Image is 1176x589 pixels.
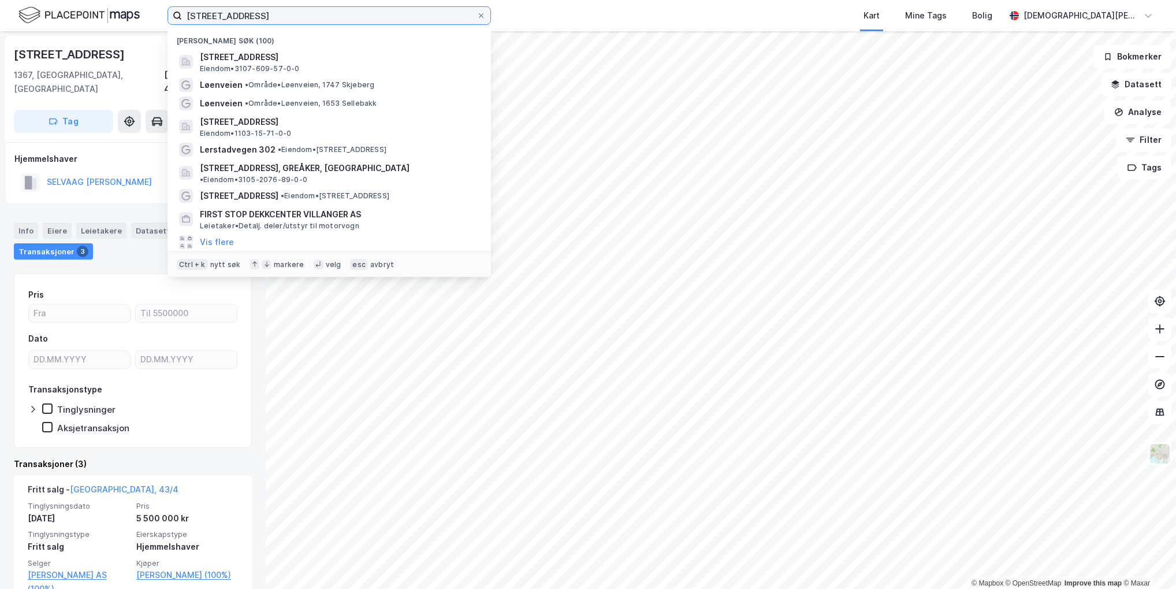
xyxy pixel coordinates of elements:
[370,260,394,269] div: avbryt
[136,501,238,511] span: Pris
[182,7,477,24] input: Søk på adresse, matrikkel, gårdeiere, leietakere eller personer
[972,9,992,23] div: Bolig
[136,558,238,568] span: Kjøper
[14,152,251,166] div: Hjemmelshaver
[136,529,238,539] span: Eierskapstype
[972,579,1003,587] a: Mapbox
[29,305,130,322] input: Fra
[1065,579,1122,587] a: Improve this map
[28,512,129,525] div: [DATE]
[274,260,304,269] div: markere
[1006,579,1062,587] a: OpenStreetMap
[136,305,237,322] input: Til 5500000
[136,540,238,554] div: Hjemmelshaver
[28,501,129,511] span: Tinglysningsdato
[57,404,116,415] div: Tinglysninger
[200,129,291,138] span: Eiendom • 1103-15-71-0-0
[136,512,238,525] div: 5 500 000 kr
[1101,73,1171,96] button: Datasett
[28,540,129,554] div: Fritt salg
[1116,128,1171,151] button: Filter
[14,243,93,260] div: Transaksjoner
[200,208,477,221] span: FIRST STOP DEKKCENTER VILLANGER AS
[14,45,127,64] div: [STREET_ADDRESS]
[1024,9,1139,23] div: [DEMOGRAPHIC_DATA][PERSON_NAME]
[136,568,238,582] a: [PERSON_NAME] (100%)
[281,191,389,201] span: Eiendom • [STREET_ADDRESS]
[131,223,174,239] div: Datasett
[245,99,377,108] span: Område • Løenveien, 1653 Sellebakk
[168,27,491,48] div: [PERSON_NAME] søk (100)
[245,99,248,108] span: •
[18,5,140,25] img: logo.f888ab2527a4732fd821a326f86c7f29.svg
[200,221,359,231] span: Leietaker • Detalj. deler/utstyr til motorvogn
[76,223,126,239] div: Leietakere
[864,9,880,23] div: Kart
[136,351,237,368] input: DD.MM.YYYY
[200,115,477,129] span: [STREET_ADDRESS]
[28,483,178,501] div: Fritt salg -
[326,260,341,269] div: velg
[200,235,234,249] button: Vis flere
[200,175,307,184] span: Eiendom • 3105-2076-89-0-0
[200,143,276,157] span: Lerstadvegen 302
[210,260,241,269] div: nytt søk
[1093,45,1171,68] button: Bokmerker
[43,223,72,239] div: Eiere
[57,423,129,434] div: Aksjetransaksjon
[70,484,178,494] a: [GEOGRAPHIC_DATA], 43/4
[1118,534,1176,589] iframe: Chat Widget
[14,223,38,239] div: Info
[1118,156,1171,179] button: Tags
[200,161,410,175] span: [STREET_ADDRESS], GREÅKER, [GEOGRAPHIC_DATA]
[200,97,243,110] span: Løenveien
[28,383,102,397] div: Transaksjonstype
[28,288,44,302] div: Pris
[164,68,252,96] div: [GEOGRAPHIC_DATA], 43/4
[281,191,284,200] span: •
[905,9,947,23] div: Mine Tags
[14,457,252,471] div: Transaksjoner (3)
[200,78,243,92] span: Løenveien
[14,68,164,96] div: 1367, [GEOGRAPHIC_DATA], [GEOGRAPHIC_DATA]
[28,332,48,346] div: Dato
[1149,443,1171,465] img: Z
[14,110,113,133] button: Tag
[200,175,203,184] span: •
[29,351,130,368] input: DD.MM.YYYY
[1104,101,1171,124] button: Analyse
[28,529,129,539] span: Tinglysningstype
[350,259,368,271] div: esc
[200,64,300,73] span: Eiendom • 3107-609-57-0-0
[278,145,281,154] span: •
[245,80,248,89] span: •
[28,558,129,568] span: Selger
[245,80,374,90] span: Område • Løenveien, 1747 Skjeberg
[200,50,477,64] span: [STREET_ADDRESS]
[177,259,208,271] div: Ctrl + k
[200,189,278,203] span: [STREET_ADDRESS]
[77,246,88,257] div: 3
[278,145,386,154] span: Eiendom • [STREET_ADDRESS]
